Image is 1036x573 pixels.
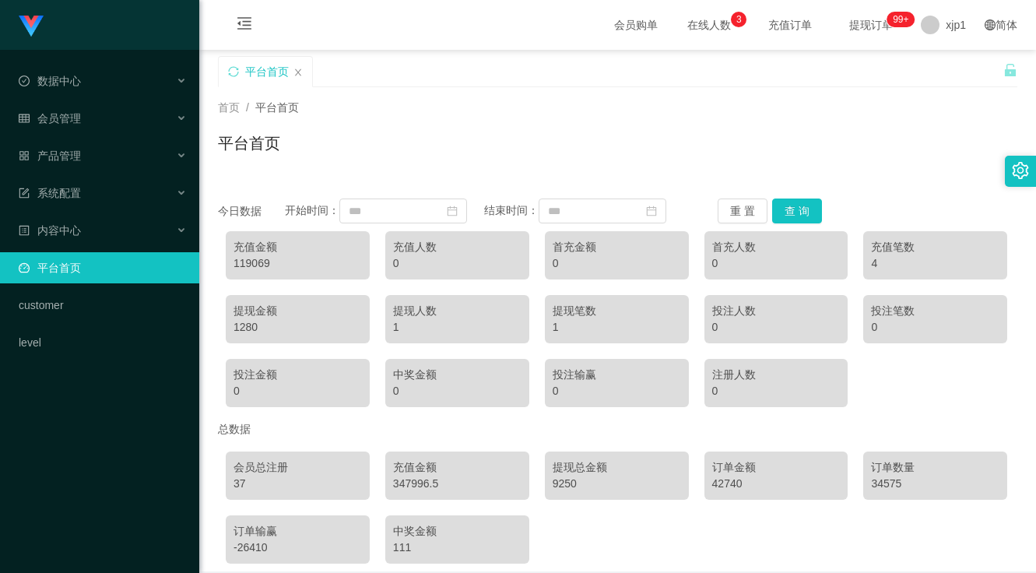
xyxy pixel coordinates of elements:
[731,12,746,27] sup: 3
[553,459,681,476] div: 提现总金额
[553,383,681,399] div: 0
[393,239,522,255] div: 充值人数
[218,415,1017,444] div: 总数据
[871,239,999,255] div: 充值笔数
[245,57,289,86] div: 平台首页
[218,1,271,51] i: 图标: menu-fold
[393,523,522,540] div: 中奖金额
[680,19,739,30] span: 在线人数
[234,255,362,272] div: 119069
[19,113,30,124] i: 图标: table
[19,187,81,199] span: 系统配置
[19,225,30,236] i: 图标: profile
[760,19,820,30] span: 充值订单
[234,383,362,399] div: 0
[285,204,339,216] span: 开始时间：
[871,319,999,336] div: 0
[19,76,30,86] i: 图标: check-circle-o
[553,476,681,492] div: 9250
[841,19,901,30] span: 提现订单
[887,12,915,27] sup: 226
[393,255,522,272] div: 0
[228,66,239,77] i: 图标: sync
[234,476,362,492] div: 37
[19,290,187,321] a: customer
[19,327,187,358] a: level
[19,112,81,125] span: 会员管理
[393,540,522,556] div: 111
[393,459,522,476] div: 充值金额
[712,255,841,272] div: 0
[19,16,44,37] img: logo.9652507e.png
[712,367,841,383] div: 注册人数
[718,199,767,223] button: 重 置
[234,239,362,255] div: 充值金额
[985,19,996,30] i: 图标: global
[255,101,299,114] span: 平台首页
[234,523,362,540] div: 订单输赢
[19,75,81,87] span: 数据中心
[871,476,999,492] div: 34575
[712,239,841,255] div: 首充人数
[234,540,362,556] div: -26410
[712,303,841,319] div: 投注人数
[553,319,681,336] div: 1
[553,255,681,272] div: 0
[234,303,362,319] div: 提现金额
[1012,162,1029,179] i: 图标: setting
[19,252,187,283] a: 图标: dashboard平台首页
[246,101,249,114] span: /
[871,303,999,319] div: 投注笔数
[393,319,522,336] div: 1
[871,255,999,272] div: 4
[871,459,999,476] div: 订单数量
[293,68,303,77] i: 图标: close
[553,303,681,319] div: 提现笔数
[19,149,81,162] span: 产品管理
[712,476,841,492] div: 42740
[234,319,362,336] div: 1280
[772,199,822,223] button: 查 询
[553,239,681,255] div: 首充金额
[712,319,841,336] div: 0
[19,150,30,161] i: 图标: appstore-o
[218,132,280,155] h1: 平台首页
[712,459,841,476] div: 订单金额
[393,303,522,319] div: 提现人数
[447,206,458,216] i: 图标: calendar
[393,383,522,399] div: 0
[553,367,681,383] div: 投注输赢
[736,12,742,27] p: 3
[218,203,285,220] div: 今日数据
[234,367,362,383] div: 投注金额
[1003,63,1017,77] i: 图标: unlock
[19,188,30,199] i: 图标: form
[19,224,81,237] span: 内容中心
[393,476,522,492] div: 347996.5
[393,367,522,383] div: 中奖金额
[712,383,841,399] div: 0
[646,206,657,216] i: 图标: calendar
[484,204,539,216] span: 结束时间：
[234,459,362,476] div: 会员总注册
[218,101,240,114] span: 首页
